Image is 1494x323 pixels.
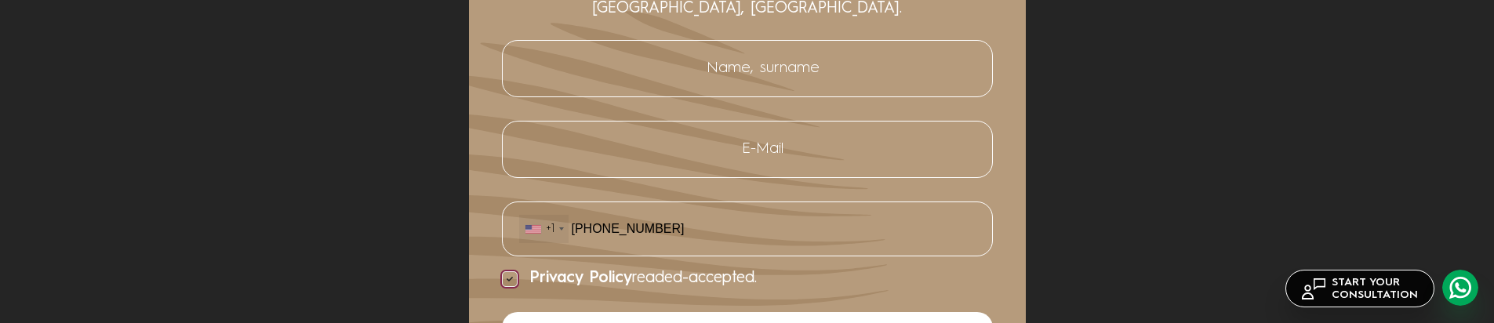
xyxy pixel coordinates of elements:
[518,53,976,85] input: Name, surname
[1285,270,1434,307] a: START YOURCONSULTATION
[529,270,632,286] span: Privacy Policy
[529,269,757,289] span: readed-accepted.
[518,133,976,165] input: E-Mail
[518,214,976,244] input: +1List of countries
[546,221,554,237] div: +1
[519,215,569,243] div: United States: +1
